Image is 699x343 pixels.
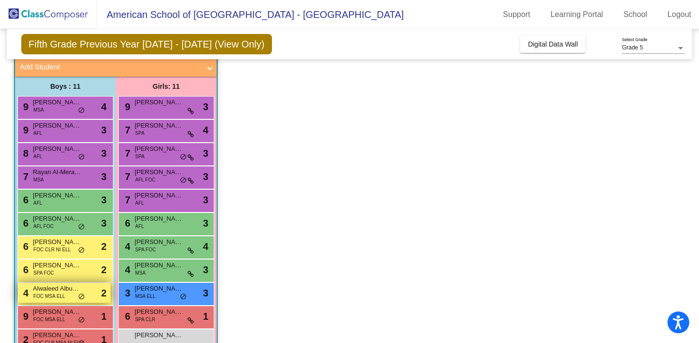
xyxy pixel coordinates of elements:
[135,246,156,253] span: SPA FOC
[78,246,85,254] span: do_not_disturb_alt
[101,169,107,184] span: 3
[135,98,183,107] span: [PERSON_NAME]
[135,269,146,277] span: MSA
[135,330,183,340] span: [PERSON_NAME]
[33,144,81,154] span: [PERSON_NAME]
[33,269,54,277] span: SPA FOC
[123,195,130,205] span: 7
[180,177,187,184] span: do_not_disturb_alt
[21,288,29,298] span: 4
[135,130,144,137] span: SPA
[101,146,107,161] span: 3
[21,101,29,112] span: 9
[203,309,208,324] span: 1
[21,34,272,54] span: Fifth Grade Previous Year [DATE] - [DATE] (View Only)
[543,7,611,22] a: Learning Portal
[203,239,208,254] span: 4
[622,44,643,51] span: Grade 5
[78,107,85,114] span: do_not_disturb_alt
[33,153,42,160] span: AFL
[135,167,183,177] span: [PERSON_NAME]
[135,191,183,200] span: [PERSON_NAME]
[33,284,81,294] span: Alwaleed Albuainain
[33,307,81,317] span: [PERSON_NAME]
[101,239,107,254] span: 2
[116,77,217,96] div: Girls: 11
[123,241,130,252] span: 4
[21,125,29,135] span: 9
[495,7,538,22] a: Support
[123,171,130,182] span: 7
[33,121,81,131] span: [PERSON_NAME]
[135,144,183,154] span: [PERSON_NAME]
[135,261,183,270] span: [PERSON_NAME]
[180,153,187,161] span: do_not_disturb_alt
[101,193,107,207] span: 3
[101,99,107,114] span: 4
[21,195,29,205] span: 6
[135,237,183,247] span: [PERSON_NAME]
[203,193,208,207] span: 3
[135,121,183,131] span: [PERSON_NAME]
[660,7,699,22] a: Logout
[203,169,208,184] span: 3
[97,7,404,22] span: American School of [GEOGRAPHIC_DATA] - [GEOGRAPHIC_DATA]
[135,284,183,294] span: [PERSON_NAME]
[78,223,85,231] span: do_not_disturb_alt
[33,191,81,200] span: [PERSON_NAME]
[135,223,144,230] span: AFL
[101,286,107,300] span: 2
[78,316,85,324] span: do_not_disturb_alt
[21,218,29,229] span: 6
[15,57,217,77] mat-expansion-panel-header: Add Student
[135,199,144,207] span: AFL
[33,223,54,230] span: AFL FOC
[123,148,130,159] span: 7
[203,216,208,230] span: 3
[528,40,578,48] span: Digital Data Wall
[33,330,81,340] span: [PERSON_NAME]
[15,77,116,96] div: Boys : 11
[78,293,85,301] span: do_not_disturb_alt
[180,293,187,301] span: do_not_disturb_alt
[123,288,130,298] span: 3
[123,264,130,275] span: 4
[78,153,85,161] span: do_not_disturb_alt
[135,307,183,317] span: [PERSON_NAME]
[135,153,144,160] span: SPA
[520,35,586,53] button: Digital Data Wall
[21,264,29,275] span: 6
[203,99,208,114] span: 3
[135,316,156,323] span: SPA CLR
[33,214,81,224] span: [PERSON_NAME] [PERSON_NAME]
[101,123,107,137] span: 3
[33,293,65,300] span: FOC MSA ELL
[203,286,208,300] span: 3
[21,311,29,322] span: 9
[33,130,42,137] span: AFL
[616,7,655,22] a: School
[203,146,208,161] span: 3
[101,309,107,324] span: 1
[33,316,65,323] span: FOC MSA ELL
[20,62,200,73] mat-panel-title: Add Student
[123,125,130,135] span: 7
[135,214,183,224] span: [PERSON_NAME]
[33,246,71,253] span: FOC CLR NI ELL
[33,176,44,183] span: MSA
[135,293,156,300] span: MSA ELL
[123,311,130,322] span: 6
[21,148,29,159] span: 8
[21,171,29,182] span: 7
[101,262,107,277] span: 2
[21,241,29,252] span: 6
[123,101,130,112] span: 9
[203,262,208,277] span: 3
[101,216,107,230] span: 3
[33,199,42,207] span: AFL
[33,167,81,177] span: Rayan Al-Meraikhi
[203,123,208,137] span: 4
[33,98,81,107] span: [PERSON_NAME]
[33,261,81,270] span: [PERSON_NAME]
[33,237,81,247] span: [PERSON_NAME]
